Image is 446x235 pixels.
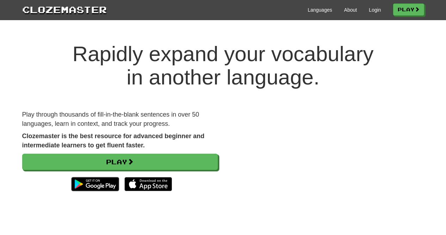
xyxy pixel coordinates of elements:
img: Download_on_the_App_Store_Badge_US-UK_135x40-25178aeef6eb6b83b96f5f2d004eda3bffbb37122de64afbaef7... [124,177,172,191]
strong: Clozemaster is the best resource for advanced beginner and intermediate learners to get fluent fa... [22,133,204,149]
a: About [344,6,357,13]
a: Clozemaster [22,3,107,16]
img: Get it on Google Play [68,174,122,195]
a: Login [369,6,381,13]
p: Play through thousands of fill-in-the-blank sentences in over 50 languages, learn in context, and... [22,110,218,128]
a: Play [393,4,424,16]
a: Play [22,154,218,170]
a: Languages [308,6,332,13]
